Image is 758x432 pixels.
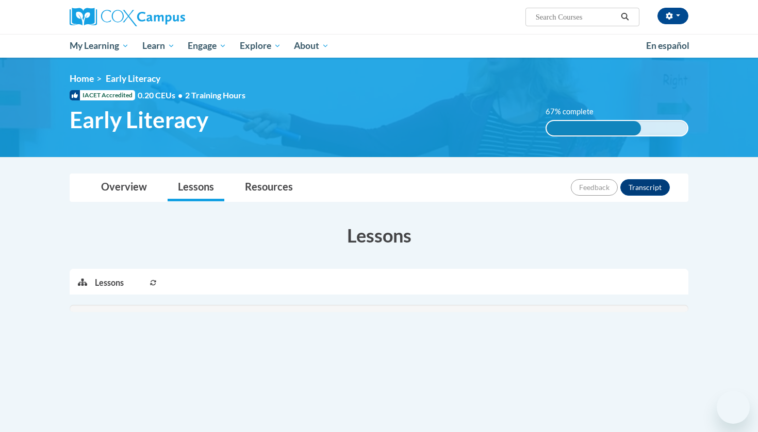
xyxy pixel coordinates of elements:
a: En español [639,35,696,57]
input: Search Courses [535,11,617,23]
a: Engage [181,34,233,58]
span: IACET Accredited [70,90,135,100]
a: My Learning [63,34,136,58]
label: 67% complete [546,106,605,117]
a: Lessons [168,174,224,201]
h3: Lessons [70,222,688,248]
span: My Learning [70,40,129,52]
span: Early Literacy [70,106,208,133]
button: Search [617,11,633,23]
button: Feedback [571,179,618,196]
span: • [178,90,183,100]
a: Explore [233,34,288,58]
a: Overview [91,174,157,201]
span: About [294,40,329,52]
iframe: Button to launch messaging window [717,391,750,424]
span: Engage [188,40,226,52]
p: Lessons [95,277,124,288]
button: Transcript [620,179,670,196]
a: Cox Campus [70,8,266,26]
a: About [288,34,336,58]
div: 67% complete [547,121,641,135]
a: Learn [136,34,182,58]
div: Main menu [54,34,704,58]
span: En español [646,40,689,51]
span: 0.20 CEUs [138,90,185,101]
span: Early Literacy [106,73,160,84]
a: Resources [235,174,303,201]
a: Home [70,73,94,84]
span: Explore [240,40,281,52]
img: Cox Campus [70,8,185,26]
button: Account Settings [657,8,688,24]
span: Learn [142,40,175,52]
span: 2 Training Hours [185,90,245,100]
